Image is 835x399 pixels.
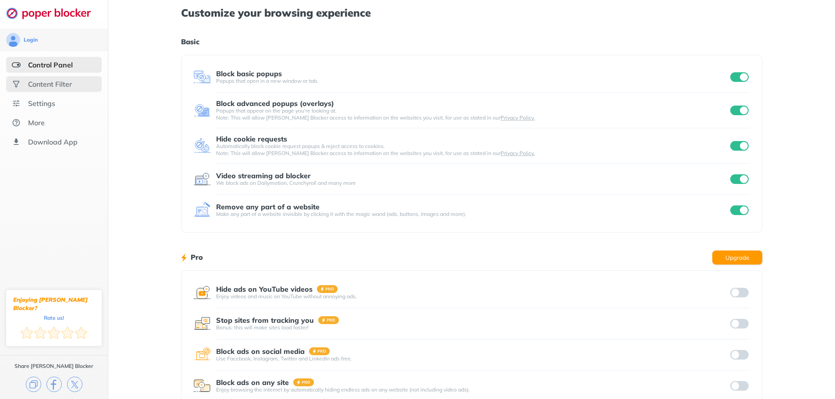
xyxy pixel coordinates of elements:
div: Remove any part of a website [216,203,320,211]
div: Content Filter [28,80,72,88]
img: x.svg [67,377,82,392]
img: feature icon [193,137,211,155]
div: Hide ads on YouTube videos [216,285,313,293]
img: settings.svg [12,99,21,108]
img: about.svg [12,118,21,127]
div: Block advanced popups (overlays) [216,99,334,107]
img: pro-badge.svg [293,378,314,386]
h1: Pro [191,251,203,263]
div: Enjoy videos and music on YouTube without annoying ads. [216,293,729,300]
div: More [28,118,45,127]
div: Hide cookie requests [216,135,287,143]
div: We block ads on Dailymotion, Crunchyroll and many more [216,180,729,187]
div: Use Facebook, Instagram, Twitter and LinkedIn ads free. [216,355,729,362]
div: Enjoying [PERSON_NAME] Blocker? [13,296,95,312]
div: Block ads on social media [216,347,305,355]
div: Login [24,36,38,43]
a: Privacy Policy. [501,114,535,121]
div: Automatically block cookie request popups & reject access to cookies. Note: This will allow [PERS... [216,143,729,157]
img: feature icon [193,346,211,364]
img: features-selected.svg [12,60,21,69]
img: feature icon [193,201,211,219]
img: feature icon [193,284,211,301]
img: avatar.svg [6,33,20,47]
button: Upgrade [712,251,762,265]
div: Block basic popups [216,70,282,78]
h1: Customize your browsing experience [181,7,762,18]
div: Popups that open in a new window or tab. [216,78,729,85]
img: feature icon [193,102,211,119]
img: feature icon [193,377,211,395]
img: download-app.svg [12,138,21,146]
div: Enjoy browsing the internet by automatically hiding endless ads on any website (not including vid... [216,386,729,393]
div: Share [PERSON_NAME] Blocker [14,363,93,370]
div: Stop sites from tracking you [216,316,314,324]
img: lighting bolt [181,252,187,263]
div: Settings [28,99,55,108]
img: feature icon [193,68,211,86]
img: copy.svg [26,377,41,392]
div: Video streaming ad blocker [216,172,311,180]
img: pro-badge.svg [317,285,338,293]
div: Bonus: this will make sites load faster! [216,324,729,331]
img: social.svg [12,80,21,88]
a: Privacy Policy. [501,150,535,156]
div: Rate us! [44,316,64,320]
img: feature icon [193,315,211,332]
div: Block ads on any site [216,378,289,386]
h1: Basic [181,36,762,47]
img: logo-webpage.svg [6,7,100,19]
img: pro-badge.svg [318,316,339,324]
div: Control Panel [28,60,73,69]
div: Popups that appear on the page you’re looking at. Note: This will allow [PERSON_NAME] Blocker acc... [216,107,729,121]
div: Make any part of a website invisible by clicking it with the magic wand (ads, buttons, images and... [216,211,729,218]
img: feature icon [193,170,211,188]
img: facebook.svg [46,377,62,392]
div: Download App [28,138,78,146]
img: pro-badge.svg [309,347,330,355]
